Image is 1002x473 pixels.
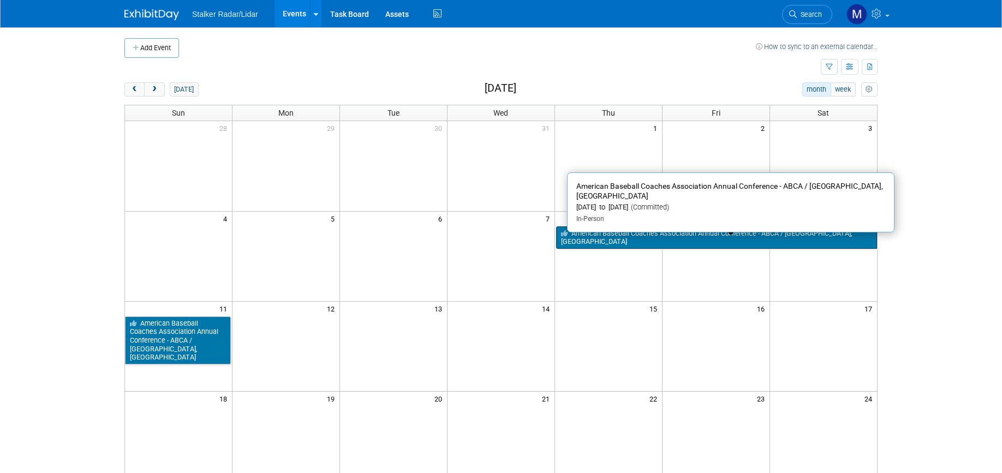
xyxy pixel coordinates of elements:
i: Personalize Calendar [866,86,873,93]
span: 21 [541,392,554,405]
span: In-Person [576,215,604,223]
span: 11 [218,302,232,315]
button: Add Event [124,38,179,58]
span: 28 [218,121,232,135]
button: prev [124,82,145,97]
a: How to sync to an external calendar... [756,43,878,51]
span: 20 [433,392,447,405]
span: 22 [648,392,662,405]
span: (Committed) [628,203,669,211]
span: 6 [437,212,447,225]
span: 24 [863,392,877,405]
span: 23 [756,392,770,405]
span: 29 [326,121,339,135]
img: Mark LaChapelle [846,4,867,25]
a: American Baseball Coaches Association Annual Conference - ABCA / [GEOGRAPHIC_DATA], [GEOGRAPHIC_D... [556,226,877,249]
span: Mon [278,109,294,117]
span: 15 [648,302,662,315]
span: 18 [218,392,232,405]
a: American Baseball Coaches Association Annual Conference - ABCA / [GEOGRAPHIC_DATA], [GEOGRAPHIC_D... [125,316,231,365]
button: month [802,82,831,97]
span: 14 [541,302,554,315]
span: 13 [433,302,447,315]
span: Wed [493,109,508,117]
span: 3 [867,121,877,135]
span: 4 [222,212,232,225]
span: 2 [760,121,770,135]
span: American Baseball Coaches Association Annual Conference - ABCA / [GEOGRAPHIC_DATA], [GEOGRAPHIC_D... [576,182,883,201]
span: Fri [712,109,720,117]
button: week [831,82,856,97]
span: Search [797,10,822,19]
span: Stalker Radar/Lidar [192,10,258,19]
h2: [DATE] [485,82,516,94]
span: Thu [602,109,615,117]
span: 31 [541,121,554,135]
button: myCustomButton [861,82,878,97]
span: 12 [326,302,339,315]
span: 30 [433,121,447,135]
span: 7 [545,212,554,225]
span: 5 [330,212,339,225]
span: 1 [652,121,662,135]
span: 19 [326,392,339,405]
button: next [144,82,164,97]
a: Search [782,5,832,24]
img: ExhibitDay [124,9,179,20]
span: Sun [172,109,185,117]
span: 16 [756,302,770,315]
span: Sat [818,109,829,117]
div: [DATE] to [DATE] [576,203,885,212]
button: [DATE] [170,82,199,97]
span: Tue [387,109,399,117]
span: 17 [863,302,877,315]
